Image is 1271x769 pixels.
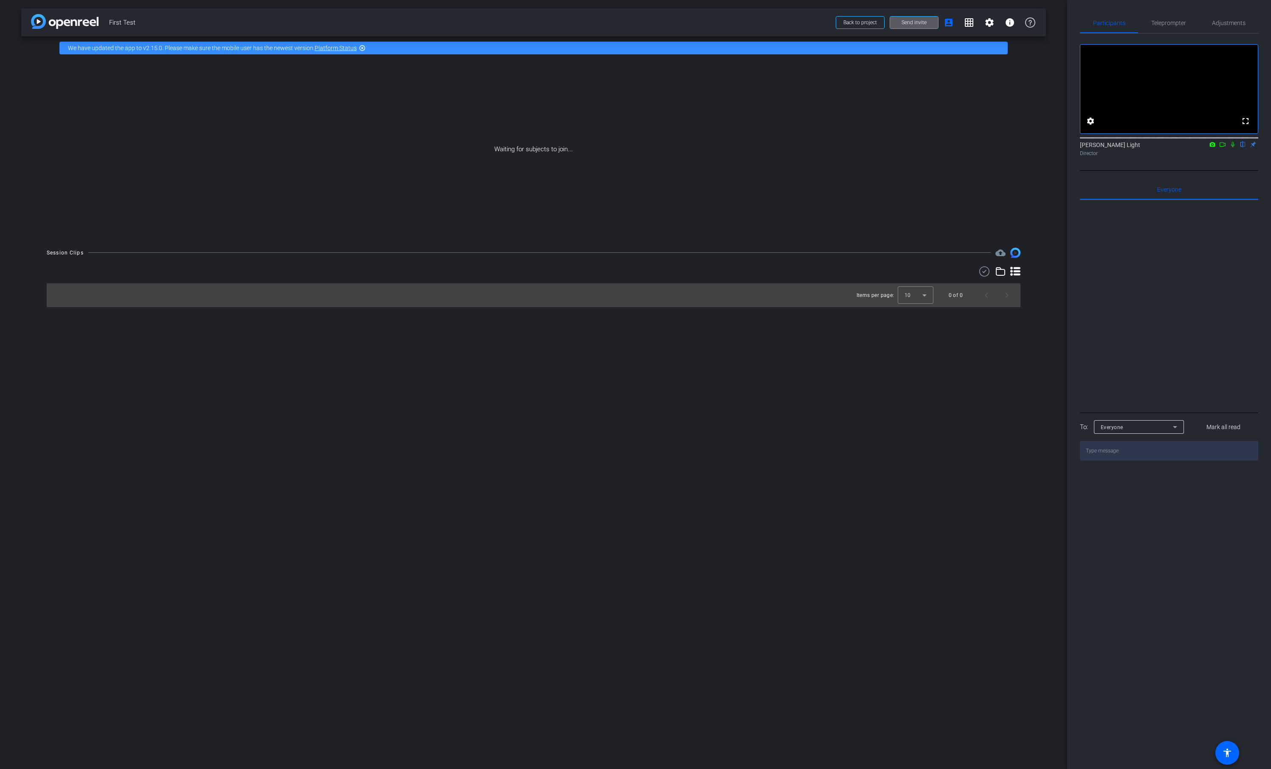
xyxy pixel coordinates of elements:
[1238,140,1248,148] mat-icon: flip
[47,249,84,257] div: Session Clips
[995,248,1006,258] span: Destinations for your clips
[890,16,938,29] button: Send invite
[59,42,1008,54] div: We have updated the app to v2.15.0. Please make sure the mobile user has the newest version.
[902,19,927,26] span: Send invite
[1157,187,1181,192] span: Everyone
[1080,141,1258,157] div: [PERSON_NAME] Light
[964,17,974,28] mat-icon: grid_on
[315,45,357,51] a: Platform Status
[843,20,877,25] span: Back to project
[949,291,963,300] div: 0 of 0
[1085,116,1096,126] mat-icon: settings
[1222,748,1232,758] mat-icon: accessibility
[1093,20,1125,26] span: Participants
[1005,17,1015,28] mat-icon: info
[1080,150,1258,157] div: Director
[1189,419,1259,435] button: Mark all read
[1212,20,1246,26] span: Adjustments
[1206,423,1240,432] span: Mark all read
[857,291,894,300] div: Items per page:
[21,59,1046,239] div: Waiting for subjects to join...
[1010,248,1020,258] img: Session clips
[976,285,997,305] button: Previous page
[995,248,1006,258] mat-icon: cloud_upload
[984,17,995,28] mat-icon: settings
[836,16,885,29] button: Back to project
[1151,20,1186,26] span: Teleprompter
[109,14,831,31] span: First Test
[1240,116,1251,126] mat-icon: fullscreen
[944,17,954,28] mat-icon: account_box
[1101,424,1123,430] span: Everyone
[359,45,366,51] mat-icon: highlight_off
[1080,422,1088,432] div: To:
[31,14,99,29] img: app-logo
[997,285,1017,305] button: Next page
